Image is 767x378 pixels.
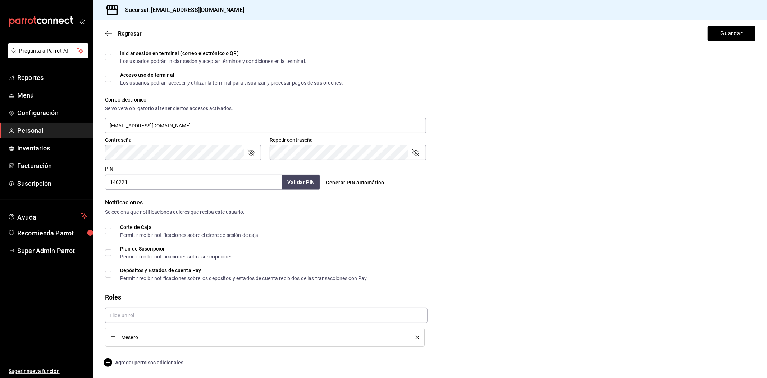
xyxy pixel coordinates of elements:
span: Sugerir nueva función [9,368,87,375]
div: Permitir recibir notificaciones sobre los depósitos y estados de cuenta recibidos de las transacc... [120,276,368,281]
span: Suscripción [17,179,87,188]
span: Regresar [118,30,142,37]
button: Regresar [105,30,142,37]
h3: Sucursal: [EMAIL_ADDRESS][DOMAIN_NAME] [119,6,244,14]
span: Facturación [17,161,87,171]
span: Inventarios [17,143,87,153]
button: Agregar permisos adicionales [105,358,183,367]
div: Permitir recibir notificaciones sobre suscripciones. [120,254,234,259]
input: 3 a 6 dígitos [105,175,282,190]
span: Recomienda Parrot [17,228,87,238]
button: Guardar [708,26,755,41]
div: Plan de Suscripción [120,246,234,251]
div: Corte de Caja [120,225,260,230]
span: Reportes [17,73,87,82]
div: Permitir recibir notificaciones sobre el cierre de sesión de caja. [120,233,260,238]
button: open_drawer_menu [79,19,85,24]
span: Mesero [121,335,405,340]
div: Iniciar sesión en terminal (correo electrónico o QR) [120,51,306,56]
a: Pregunta a Parrot AI [5,52,88,60]
span: Super Admin Parrot [17,246,87,256]
button: passwordField [411,148,420,157]
span: Menú [17,90,87,100]
div: Los usuarios podrán acceder y utilizar la terminal para visualizar y procesar pagos de sus órdenes. [120,80,343,85]
label: PIN [105,167,113,172]
button: passwordField [247,148,255,157]
div: Selecciona que notificaciones quieres que reciba este usuario. [105,208,755,216]
button: Validar PIN [282,175,320,190]
label: Contraseña [105,138,261,143]
div: Acceso uso de terminal [120,72,343,77]
div: Se volverá obligatorio al tener ciertos accesos activados. [105,105,426,112]
div: Los usuarios podrán iniciar sesión y aceptar términos y condiciones en la terminal. [120,59,306,64]
label: Correo electrónico [105,98,426,103]
button: Pregunta a Parrot AI [8,43,88,58]
div: Roles [105,292,755,302]
input: Elige un rol [105,308,428,323]
button: delete [410,336,419,339]
span: Ayuda [17,212,78,220]
div: Depósitos y Estados de cuenta Pay [120,268,368,273]
label: Repetir contraseña [270,138,426,143]
span: Personal [17,126,87,135]
span: Pregunta a Parrot AI [19,47,77,55]
button: Generar PIN automático [323,176,387,189]
span: Configuración [17,108,87,118]
div: Notificaciones [105,198,755,207]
